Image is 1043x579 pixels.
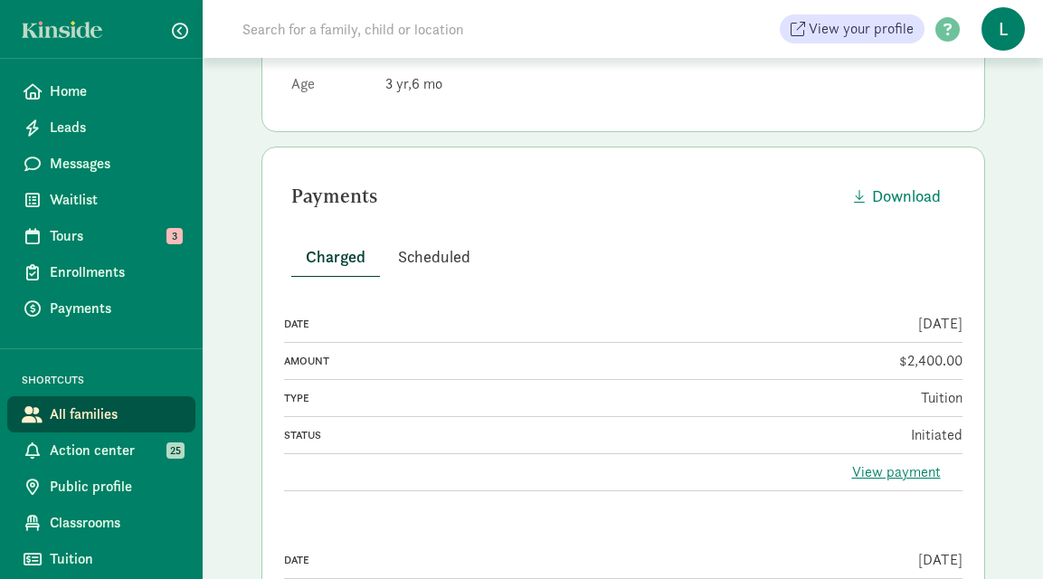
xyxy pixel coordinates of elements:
[627,424,962,446] div: Initiated
[50,189,181,211] span: Waitlist
[398,244,470,269] span: Scheduled
[284,552,620,568] div: Date
[7,396,195,432] a: All families
[384,237,485,276] button: Scheduled
[7,109,195,146] a: Leads
[50,512,181,534] span: Classrooms
[291,73,371,102] dt: Age
[7,146,195,182] a: Messages
[7,254,195,290] a: Enrollments
[306,244,365,269] span: Charged
[627,313,962,335] div: [DATE]
[232,11,739,47] input: Search for a family, child or location
[291,237,380,277] button: Charged
[627,549,962,571] div: [DATE]
[291,182,839,211] div: Payments
[412,74,442,93] span: 6
[50,117,181,138] span: Leads
[7,505,195,541] a: Classrooms
[50,81,181,102] span: Home
[50,440,181,461] span: Action center
[50,403,181,425] span: All families
[7,218,195,254] a: Tours 3
[50,261,181,283] span: Enrollments
[166,228,183,244] span: 3
[284,427,620,443] div: Status
[981,7,1025,51] span: L
[953,492,1043,579] iframe: Chat Widget
[839,176,955,215] button: Download
[809,18,914,40] span: View your profile
[7,469,195,505] a: Public profile
[50,476,181,498] span: Public profile
[7,432,195,469] a: Action center 25
[50,225,181,247] span: Tours
[7,541,195,577] a: Tuition
[166,442,185,459] span: 25
[50,298,181,319] span: Payments
[50,153,181,175] span: Messages
[284,390,620,406] div: Type
[7,182,195,218] a: Waitlist
[284,353,620,369] div: Amount
[627,350,962,372] div: $2,400.00
[385,74,412,93] span: 3
[852,462,941,481] a: View payment
[872,184,941,208] span: Download
[7,73,195,109] a: Home
[627,387,962,409] div: Tuition
[50,548,181,570] span: Tuition
[284,316,620,332] div: Date
[780,14,924,43] a: View your profile
[7,290,195,327] a: Payments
